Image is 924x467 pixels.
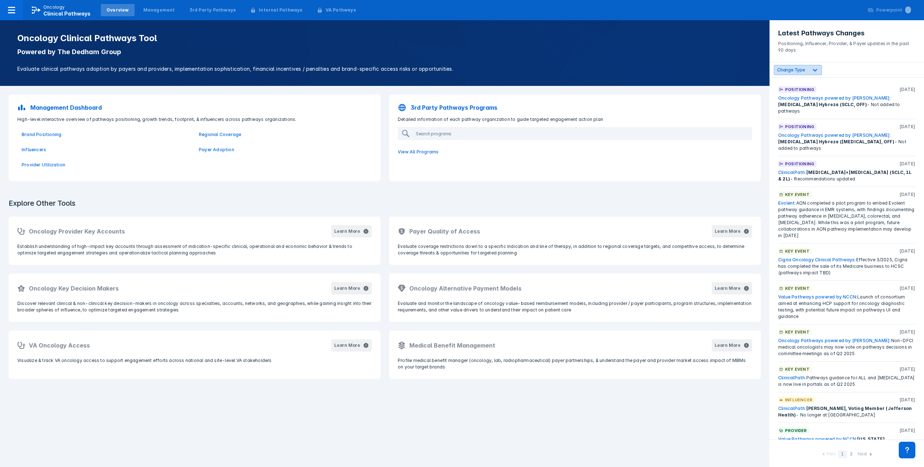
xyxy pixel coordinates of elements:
[398,243,752,256] p: Evaluate coverage restrictions down to a specific indication and line of therapy, in addition to ...
[326,7,356,13] div: VA Pathways
[876,7,911,13] div: Powerpoint
[778,170,806,175] a: ClinicalPath:
[899,86,915,93] p: [DATE]
[409,227,480,236] h2: Payer Quality of Access
[17,300,372,313] p: Discover relevant clinical & non-clinical key decision-makers in oncology across specialties, acc...
[778,38,915,53] p: Positioning, Influencer, Provider, & Payer updates in the past 90 days
[30,103,102,112] p: Management Dashboard
[778,200,796,206] a: Evolent:
[334,285,360,292] div: Learn More
[22,131,190,138] p: Brand Positioning
[331,225,372,237] button: Learn More
[785,285,810,292] p: Key Event
[334,342,360,349] div: Learn More
[778,436,915,449] div: - Newly identified Value Pathways user
[17,48,752,56] p: Powered by The Dedham Group
[778,257,915,276] div: Effective 3/2025, Cigna has completed the sale of its Medicare business to HCSC (pathways impact ...
[785,397,812,403] p: Influencer
[785,248,810,254] p: Key Event
[778,132,915,152] div: - Not added to pathways
[785,86,814,93] p: Positioning
[778,294,915,320] div: Launch of consortium aimed at enhancing HCP support for oncology diagnostic testing, with potenti...
[899,191,915,198] p: [DATE]
[43,4,65,10] p: Oncology
[184,4,242,16] a: 3rd Party Pathways
[827,451,836,458] div: Prev
[838,450,847,458] div: 1
[778,132,891,138] a: Oncology Pathways powered by [PERSON_NAME]:
[899,397,915,403] p: [DATE]
[715,285,741,292] div: Learn More
[777,67,805,73] span: Change Type
[29,284,119,293] h2: Oncology Key Decision Makers
[43,10,91,17] span: Clinical Pathways
[331,339,372,352] button: Learn More
[778,95,891,101] a: Oncology Pathways powered by [PERSON_NAME]:
[778,102,867,107] span: [MEDICAL_DATA] Hybreza (SCLC, OFF)
[778,406,806,411] a: ClinicalPath:
[411,103,497,112] p: 3rd Party Pathways Programs
[778,337,915,357] div: Non-DFCI medical oncologists may now vote on pathways decisions in committee meetings as of Q2 2025
[138,4,181,16] a: Management
[715,342,741,349] div: Learn More
[778,406,912,418] span: [PERSON_NAME], Voting Member (Jefferson Health)
[847,450,855,458] div: 2
[4,194,80,212] h3: Explore Other Tools
[778,294,857,300] a: Value Pathways powered by NCCN:
[899,329,915,335] p: [DATE]
[101,4,135,16] a: Overview
[899,285,915,292] p: [DATE]
[778,257,856,262] a: Cigna Oncology Clinical Pathways:
[785,427,807,434] p: Provider
[409,341,495,350] h2: Medical Benefit Management
[393,116,757,123] p: Detailed information of each pathway organization to guide targeted engagement action plan
[398,357,752,370] p: Profile medical benefit manager (oncology, lab, radiopharmaceutical) payer partnerships, & unders...
[22,162,190,168] a: Provider Utilization
[189,7,236,13] div: 3rd Party Pathways
[199,147,367,153] a: Payer Adoption
[199,131,367,138] a: Regional Coverage
[858,451,867,458] div: Next
[13,99,376,116] a: Management Dashboard
[899,123,915,130] p: [DATE]
[778,338,891,343] a: Oncology Pathways powered by [PERSON_NAME]:
[259,7,302,13] div: Internal Pathways
[715,228,741,235] div: Learn More
[778,200,915,239] div: AON completed a pilot program to embed Evolent pathway guidance in EMR systems, with findings doc...
[413,128,629,139] input: Search programs
[22,147,190,153] a: Influencers
[334,228,360,235] div: Learn More
[778,170,911,182] span: [MEDICAL_DATA]+[MEDICAL_DATA] (SCLC, 1L & 2L)
[143,7,175,13] div: Management
[778,29,915,38] h3: Latest Pathways Changes
[785,161,814,167] p: Positioning
[778,375,915,388] div: Pathways guidance for ALL and [MEDICAL_DATA] is now live in portals as of Q2 2025
[899,366,915,372] p: [DATE]
[17,357,372,364] p: Visualize & track VA oncology access to support engagement efforts across national and site-level...
[785,329,810,335] p: Key Event
[13,116,376,123] p: High-level interactive overview of pathways positioning, growth trends, footprint, & influencers ...
[398,300,752,313] p: Evaluate and monitor the landscape of oncology value-based reimbursement models, including provid...
[712,339,752,352] button: Learn More
[785,366,810,372] p: Key Event
[778,436,857,442] a: Value Pathways powered by NCCN:
[712,282,752,294] button: Learn More
[393,144,757,160] p: View All Programs
[785,191,810,198] p: Key Event
[778,169,915,182] div: - Recommendations updated
[29,227,125,236] h2: Oncology Provider Key Accounts
[17,65,752,73] p: Evaluate clinical pathways adoption by payers and providers, implementation sophistication, finan...
[409,284,522,293] h2: Oncology Alternative Payment Models
[331,282,372,294] button: Learn More
[899,248,915,254] p: [DATE]
[106,7,129,13] div: Overview
[17,243,372,256] p: Establish understanding of high-impact key accounts through assessment of indication-specific cli...
[785,123,814,130] p: Positioning
[899,442,915,458] div: Contact Support
[778,95,915,114] div: - Not added to pathways
[17,33,752,43] h1: Oncology Clinical Pathways Tool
